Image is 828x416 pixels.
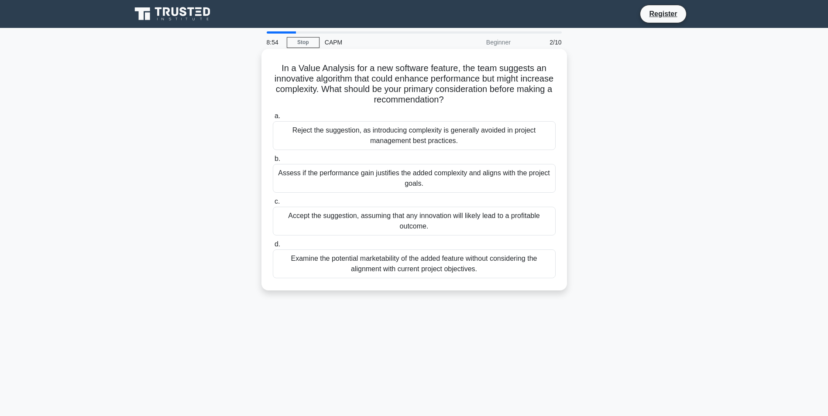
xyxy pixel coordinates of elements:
div: Accept the suggestion, assuming that any innovation will likely lead to a profitable outcome. [273,207,556,235]
div: Assess if the performance gain justifies the added complexity and aligns with the project goals. [273,164,556,193]
a: Register [644,8,682,19]
a: Stop [287,37,320,48]
span: b. [275,155,280,162]
div: 2/10 [516,34,567,51]
div: Beginner [440,34,516,51]
div: Reject the suggestion, as introducing complexity is generally avoided in project management best ... [273,121,556,150]
span: c. [275,198,280,205]
div: Examine the potential marketability of the added feature without considering the alignment with c... [273,249,556,278]
span: a. [275,112,280,119]
span: d. [275,240,280,248]
div: CAPM [320,34,440,51]
div: 8:54 [261,34,287,51]
h5: In a Value Analysis for a new software feature, the team suggests an innovative algorithm that co... [272,63,557,106]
